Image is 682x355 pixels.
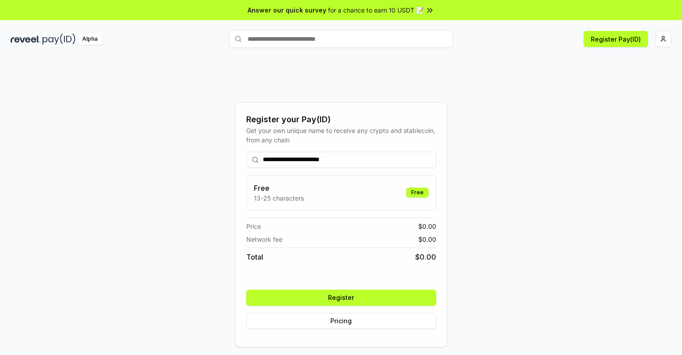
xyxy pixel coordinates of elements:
[254,193,304,203] p: 13-25 characters
[248,5,326,15] span: Answer our quick survey
[246,290,436,306] button: Register
[246,313,436,329] button: Pricing
[418,235,436,244] span: $ 0.00
[406,188,429,197] div: Free
[11,34,41,45] img: reveel_dark
[246,222,261,231] span: Price
[246,252,263,262] span: Total
[584,31,648,47] button: Register Pay(ID)
[42,34,76,45] img: pay_id
[418,222,436,231] span: $ 0.00
[254,183,304,193] h3: Free
[415,252,436,262] span: $ 0.00
[246,113,436,126] div: Register your Pay(ID)
[246,235,282,244] span: Network fee
[77,34,102,45] div: Alpha
[246,126,436,145] div: Get your own unique name to receive any crypto and stablecoin, from any chain
[328,5,424,15] span: for a chance to earn 10 USDT 📝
